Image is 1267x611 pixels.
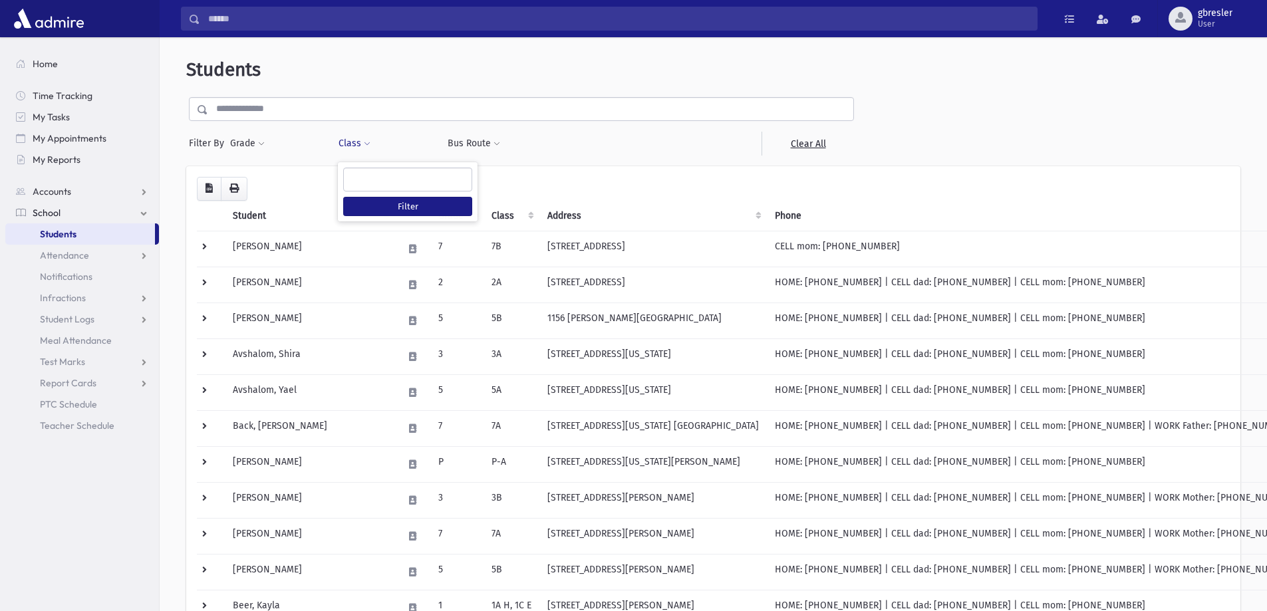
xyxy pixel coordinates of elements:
[186,59,261,80] span: Students
[539,482,767,518] td: [STREET_ADDRESS][PERSON_NAME]
[343,197,472,216] button: Filter
[40,334,112,346] span: Meal Attendance
[33,154,80,166] span: My Reports
[225,446,395,482] td: [PERSON_NAME]
[33,58,58,70] span: Home
[11,5,87,32] img: AdmirePro
[40,313,94,325] span: Student Logs
[200,7,1037,31] input: Search
[225,374,395,410] td: Avshalom, Yael
[225,303,395,338] td: [PERSON_NAME]
[484,201,539,231] th: Class: activate to sort column ascending
[539,518,767,554] td: [STREET_ADDRESS][PERSON_NAME]
[33,185,71,197] span: Accounts
[539,410,767,446] td: [STREET_ADDRESS][US_STATE] [GEOGRAPHIC_DATA]
[189,136,229,150] span: Filter By
[225,267,395,303] td: [PERSON_NAME]
[40,271,92,283] span: Notifications
[40,356,85,368] span: Test Marks
[33,207,61,219] span: School
[5,53,159,74] a: Home
[539,303,767,338] td: 1156 [PERSON_NAME][GEOGRAPHIC_DATA]
[5,351,159,372] a: Test Marks
[430,554,484,590] td: 5
[539,267,767,303] td: [STREET_ADDRESS]
[539,231,767,267] td: [STREET_ADDRESS]
[430,410,484,446] td: 7
[5,202,159,223] a: School
[225,410,395,446] td: Back, [PERSON_NAME]
[484,231,539,267] td: 7B
[338,132,371,156] button: Class
[539,446,767,482] td: [STREET_ADDRESS][US_STATE][PERSON_NAME]
[229,132,265,156] button: Grade
[33,132,106,144] span: My Appointments
[1198,8,1232,19] span: gbresler
[539,554,767,590] td: [STREET_ADDRESS][PERSON_NAME]
[225,338,395,374] td: Avshalom, Shira
[447,132,501,156] button: Bus Route
[5,287,159,308] a: Infractions
[484,303,539,338] td: 5B
[40,228,76,240] span: Students
[484,518,539,554] td: 7A
[5,415,159,436] a: Teacher Schedule
[430,231,484,267] td: 7
[484,374,539,410] td: 5A
[40,377,96,389] span: Report Cards
[221,177,247,201] button: Print
[5,394,159,415] a: PTC Schedule
[484,267,539,303] td: 2A
[430,446,484,482] td: P
[40,420,114,431] span: Teacher Schedule
[5,308,159,330] a: Student Logs
[430,518,484,554] td: 7
[1198,19,1232,29] span: User
[40,398,97,410] span: PTC Schedule
[5,245,159,266] a: Attendance
[539,338,767,374] td: [STREET_ADDRESS][US_STATE]
[5,106,159,128] a: My Tasks
[40,292,86,304] span: Infractions
[5,128,159,149] a: My Appointments
[225,554,395,590] td: [PERSON_NAME]
[430,482,484,518] td: 3
[33,90,92,102] span: Time Tracking
[5,223,155,245] a: Students
[5,85,159,106] a: Time Tracking
[539,201,767,231] th: Address: activate to sort column ascending
[484,482,539,518] td: 3B
[762,132,854,156] a: Clear All
[484,338,539,374] td: 3A
[484,554,539,590] td: 5B
[430,303,484,338] td: 5
[225,201,395,231] th: Student: activate to sort column descending
[225,482,395,518] td: [PERSON_NAME]
[5,181,159,202] a: Accounts
[40,249,89,261] span: Attendance
[539,374,767,410] td: [STREET_ADDRESS][US_STATE]
[430,374,484,410] td: 5
[5,330,159,351] a: Meal Attendance
[197,177,221,201] button: CSV
[5,149,159,170] a: My Reports
[225,231,395,267] td: [PERSON_NAME]
[484,410,539,446] td: 7A
[33,111,70,123] span: My Tasks
[430,267,484,303] td: 2
[430,338,484,374] td: 3
[5,372,159,394] a: Report Cards
[5,266,159,287] a: Notifications
[484,446,539,482] td: P-A
[225,518,395,554] td: [PERSON_NAME]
